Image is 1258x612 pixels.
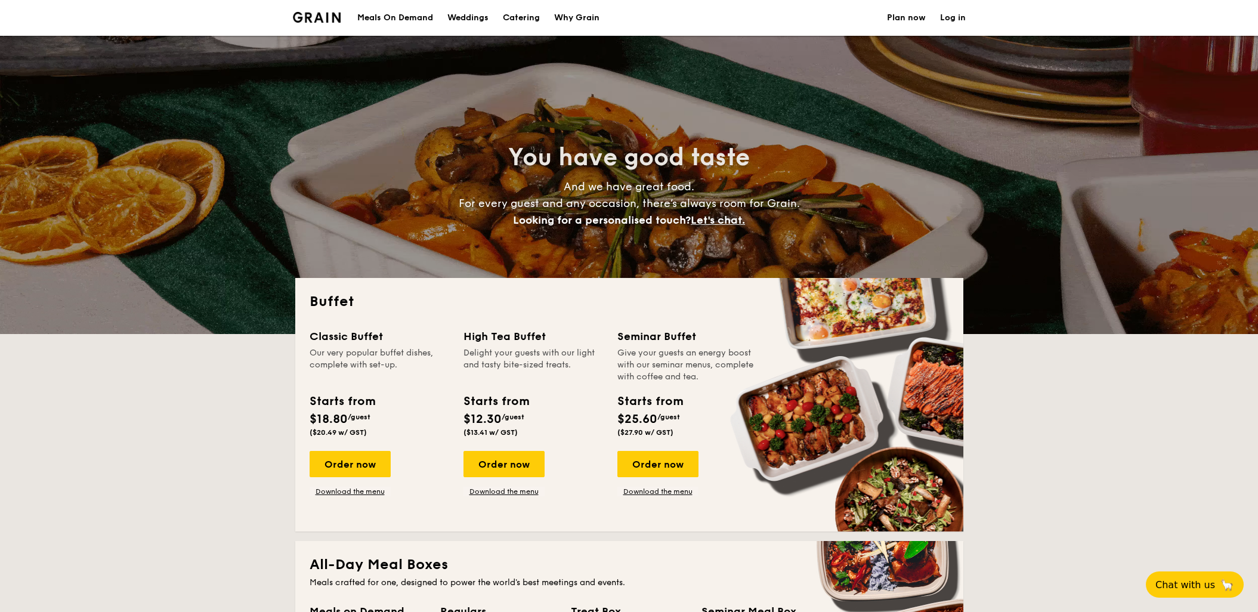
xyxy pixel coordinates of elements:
[463,428,518,437] span: ($13.41 w/ GST)
[310,555,949,574] h2: All-Day Meal Boxes
[463,451,545,477] div: Order now
[502,413,524,421] span: /guest
[310,328,449,345] div: Classic Buffet
[617,347,757,383] div: Give your guests an energy boost with our seminar menus, complete with coffee and tea.
[691,214,745,227] span: Let's chat.
[310,392,375,410] div: Starts from
[617,412,657,426] span: $25.60
[463,347,603,383] div: Delight your guests with our light and tasty bite-sized treats.
[508,143,750,172] span: You have good taste
[617,428,673,437] span: ($27.90 w/ GST)
[1146,571,1244,598] button: Chat with us🦙
[310,292,949,311] h2: Buffet
[513,214,691,227] span: Looking for a personalised touch?
[463,392,528,410] div: Starts from
[293,12,341,23] img: Grain
[657,413,680,421] span: /guest
[348,413,370,421] span: /guest
[463,412,502,426] span: $12.30
[617,487,698,496] a: Download the menu
[1155,579,1215,591] span: Chat with us
[310,487,391,496] a: Download the menu
[617,451,698,477] div: Order now
[293,12,341,23] a: Logotype
[310,577,949,589] div: Meals crafted for one, designed to power the world's best meetings and events.
[310,428,367,437] span: ($20.49 w/ GST)
[463,487,545,496] a: Download the menu
[310,451,391,477] div: Order now
[310,412,348,426] span: $18.80
[617,328,757,345] div: Seminar Buffet
[310,347,449,383] div: Our very popular buffet dishes, complete with set-up.
[1220,578,1234,592] span: 🦙
[463,328,603,345] div: High Tea Buffet
[617,392,682,410] div: Starts from
[459,180,800,227] span: And we have great food. For every guest and any occasion, there’s always room for Grain.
